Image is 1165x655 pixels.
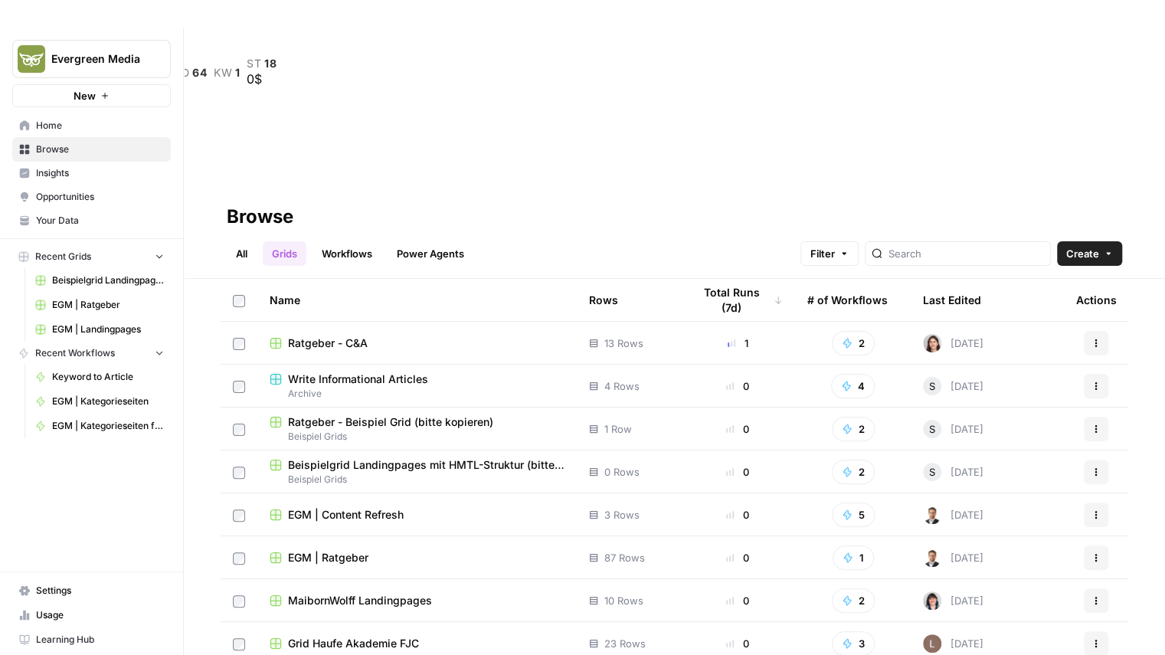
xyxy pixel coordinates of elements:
a: kw1 [214,67,241,79]
div: # of Workflows [807,279,888,321]
div: 0 [692,636,783,651]
span: EGM | Ratgeber [52,298,164,312]
span: st [247,57,261,70]
div: Actions [1076,279,1117,321]
button: Create [1057,241,1122,266]
button: 1 [833,545,874,570]
span: S [929,378,935,394]
span: 3 Rows [604,507,640,522]
span: 4 Rows [604,378,640,394]
span: Grid Haufe Akademie FJC [288,636,419,651]
span: EGM | Kategorieseiten für andere Sprachen [52,419,164,433]
button: Filter [800,241,859,266]
a: All [227,241,257,266]
span: Usage [36,608,164,622]
a: Ratgeber - C&A [270,336,565,351]
span: 64 [192,67,207,79]
div: Last Edited [923,279,981,321]
a: MaibornWolff Landingpages [270,593,565,608]
a: EGM | Kategorieseiten für andere Sprachen [28,414,171,438]
span: MaibornWolff Landingpages [288,593,432,608]
div: Total Runs (7d) [692,279,783,321]
span: Filter [810,246,835,261]
img: u4v8qurxnuxsl37zofn6sc88snm0 [923,549,941,567]
span: Beispiel Grids [270,473,565,486]
img: u4v8qurxnuxsl37zofn6sc88snm0 [923,506,941,524]
span: 1 Row [604,421,632,437]
span: 1 [235,67,241,79]
a: Grid Haufe Akademie FJC [270,636,565,651]
span: S [929,421,935,437]
span: Ratgeber - C&A [288,336,368,351]
img: dg2rw5lz5wrueqm9mfsnexyipzh4 [923,634,941,653]
button: 5 [832,503,875,527]
div: [DATE] [923,420,983,438]
a: Grids [263,241,306,266]
a: EGM | Ratgeber [28,293,171,317]
span: Keyword to Article [52,370,164,384]
span: EGM | Ratgeber [288,550,368,565]
div: [DATE] [923,591,983,610]
div: 0$ [247,70,277,88]
a: Beispielgrid Landingpages mit HMTL-Struktur (bitte kopieren) [28,268,171,293]
a: EGM | Landingpages [28,317,171,342]
span: EGM | Content Refresh [288,507,404,522]
button: 4 [831,374,875,398]
button: Recent Workflows [12,342,171,365]
span: Learning Hub [36,633,164,647]
span: Settings [36,584,164,598]
a: st18 [247,57,277,70]
a: Keyword to Article [28,365,171,389]
a: Write Informational ArticlesArchive [270,372,565,401]
button: Recent Grids [12,245,171,268]
span: Opportunities [36,190,164,204]
button: 2 [832,417,875,441]
span: kw [214,67,232,79]
span: Recent Workflows [35,346,115,360]
a: Power Agents [388,241,473,266]
span: Write Informational Articles [288,372,428,387]
div: 0 [692,550,783,565]
div: [DATE] [923,549,983,567]
span: EGM | Landingpages [52,323,164,336]
span: EGM | Kategorieseiten [52,395,164,408]
a: EGM | Content Refresh [270,507,565,522]
div: [DATE] [923,506,983,524]
div: 0 [692,593,783,608]
span: Archive [270,387,565,401]
span: Beispielgrid Landingpages mit HMTL-Struktur (bitte kopieren) [52,273,164,287]
a: Beispielgrid Landingpages mit HMTL-Struktur (bitte kopieren)Beispiel Grids [270,457,565,486]
div: [DATE] [923,334,983,352]
button: 2 [832,331,875,355]
span: 13 Rows [604,336,643,351]
a: rd64 [174,67,208,79]
a: Your Data [12,208,171,233]
div: Browse [227,205,293,229]
span: Create [1066,246,1099,261]
span: 23 Rows [604,636,646,651]
img: tyv1vc9ano6w0k60afnfux898g5f [923,591,941,610]
a: Learning Hub [12,627,171,652]
div: [DATE] [923,634,983,653]
span: Recent Grids [35,250,91,264]
button: 2 [832,460,875,484]
div: 0 [692,378,783,394]
a: Workflows [313,241,381,266]
span: Beispiel Grids [270,430,565,444]
span: S [929,464,935,480]
span: Your Data [36,214,164,228]
a: Usage [12,603,171,627]
a: EGM | Kategorieseiten [28,389,171,414]
a: Ratgeber - Beispiel Grid (bitte kopieren)Beispiel Grids [270,414,565,444]
div: [DATE] [923,377,983,395]
input: Search [888,246,1044,261]
span: 18 [264,57,277,70]
span: Ratgeber - Beispiel Grid (bitte kopieren) [288,414,493,430]
a: EGM | Ratgeber [270,550,565,565]
div: 0 [692,421,783,437]
span: Beispielgrid Landingpages mit HMTL-Struktur (bitte kopieren) [288,457,565,473]
div: Name [270,279,565,321]
span: 87 Rows [604,550,645,565]
div: [DATE] [923,463,983,481]
div: 0 [692,507,783,522]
